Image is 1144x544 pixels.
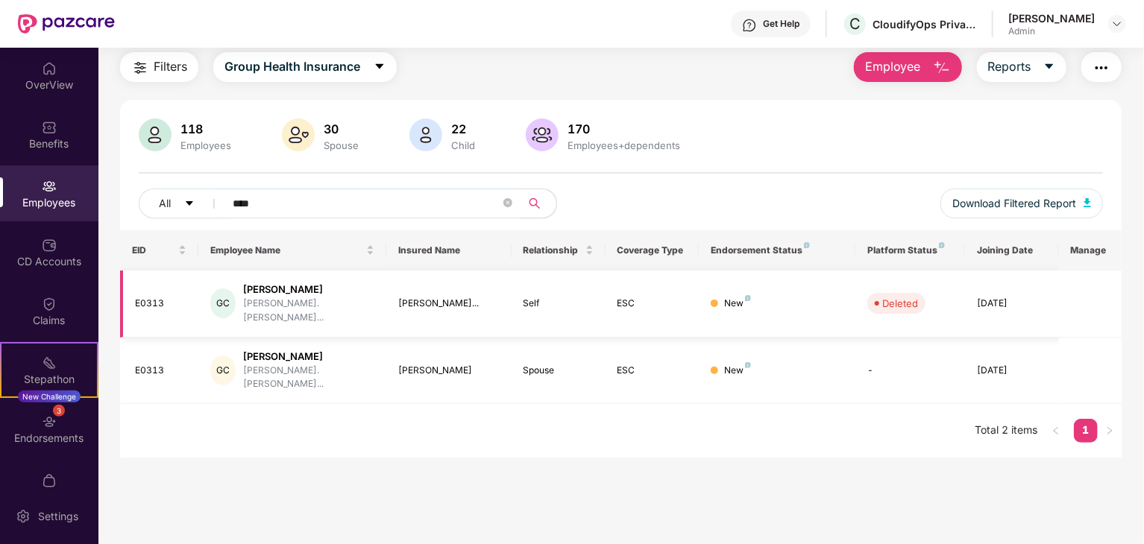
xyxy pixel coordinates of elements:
[1098,419,1122,443] button: right
[135,297,186,311] div: E0313
[321,121,362,136] div: 30
[965,230,1059,271] th: Joining Date
[939,242,945,248] img: svg+xml;base64,PHN2ZyB4bWxucz0iaHR0cDovL3d3dy53My5vcmcvMjAwMC9zdmciIHdpZHRoPSI4IiBoZWlnaHQ9IjgiIH...
[177,139,234,151] div: Employees
[120,230,198,271] th: EID
[177,121,234,136] div: 118
[34,509,83,524] div: Settings
[804,242,810,248] img: svg+xml;base64,PHN2ZyB4bWxucz0iaHR0cDovL3d3dy53My5vcmcvMjAwMC9zdmciIHdpZHRoPSI4IiBoZWlnaHQ9IjgiIH...
[409,118,442,151] img: svg+xml;base64,PHN2ZyB4bWxucz0iaHR0cDovL3d3dy53My5vcmcvMjAwMC9zdmciIHhtbG5zOnhsaW5rPSJodHRwOi8vd3...
[42,355,57,370] img: svg+xml;base64,PHN2ZyB4bWxucz0iaHR0cDovL3d3dy53My5vcmcvMjAwMC9zdmciIHdpZHRoPSIyMSIgaGVpZ2h0PSIyMC...
[975,419,1038,443] li: Total 2 items
[977,52,1066,82] button: Reportscaret-down
[1008,25,1095,37] div: Admin
[882,296,918,311] div: Deleted
[724,364,751,378] div: New
[520,197,549,209] span: search
[42,179,57,194] img: svg+xml;base64,PHN2ZyBpZD0iRW1wbG95ZWVzIiB4bWxucz0iaHR0cDovL3d3dy53My5vcmcvMjAwMC9zdmciIHdpZHRoPS...
[711,244,843,256] div: Endorsement Status
[243,297,374,325] div: [PERSON_NAME].[PERSON_NAME]...
[1084,198,1091,207] img: svg+xml;base64,PHN2ZyB4bWxucz0iaHR0cDovL3d3dy53My5vcmcvMjAwMC9zdmciIHhtbG5zOnhsaW5rPSJodHRwOi8vd3...
[243,282,374,297] div: [PERSON_NAME]
[977,297,1047,311] div: [DATE]
[606,230,700,271] th: Coverage Type
[867,244,953,256] div: Platform Status
[131,59,149,77] img: svg+xml;base64,PHN2ZyB4bWxucz0iaHR0cDovL3d3dy53My5vcmcvMjAwMC9zdmciIHdpZHRoPSIyNCIgaGVpZ2h0PSIyNC...
[1044,419,1068,443] button: left
[512,230,606,271] th: Relationship
[617,364,688,378] div: ESC
[855,338,965,405] td: -
[448,139,478,151] div: Child
[520,189,557,218] button: search
[321,139,362,151] div: Spouse
[139,189,230,218] button: Allcaret-down
[42,120,57,135] img: svg+xml;base64,PHN2ZyBpZD0iQmVuZWZpdHMiIHhtbG5zPSJodHRwOi8vd3d3LnczLm9yZy8yMDAwL3N2ZyIgd2lkdGg9Ij...
[742,18,757,33] img: svg+xml;base64,PHN2ZyBpZD0iSGVscC0zMngzMiIgeG1sbnM9Imh0dHA6Ly93d3cudzMub3JnLzIwMDAvc3ZnIiB3aWR0aD...
[503,197,512,211] span: close-circle
[210,288,236,318] div: GC
[1098,419,1122,443] li: Next Page
[1074,419,1098,443] li: 1
[854,52,962,82] button: Employee
[865,57,921,76] span: Employee
[524,364,594,378] div: Spouse
[135,364,186,378] div: E0313
[210,244,363,256] span: Employee Name
[1,372,97,387] div: Stepathon
[524,297,594,311] div: Self
[243,364,374,392] div: [PERSON_NAME].[PERSON_NAME]...
[159,195,171,212] span: All
[386,230,512,271] th: Insured Name
[565,139,683,151] div: Employees+dependents
[184,198,195,210] span: caret-down
[849,15,861,33] span: C
[1105,426,1114,435] span: right
[933,59,951,77] img: svg+xml;base64,PHN2ZyB4bWxucz0iaHR0cDovL3d3dy53My5vcmcvMjAwMC9zdmciIHhtbG5zOnhsaW5rPSJodHRwOi8vd3...
[139,118,172,151] img: svg+xml;base64,PHN2ZyB4bWxucz0iaHR0cDovL3d3dy53My5vcmcvMjAwMC9zdmciIHhtbG5zOnhsaW5rPSJodHRwOi8vd3...
[745,362,751,368] img: svg+xml;base64,PHN2ZyB4bWxucz0iaHR0cDovL3d3dy53My5vcmcvMjAwMC9zdmciIHdpZHRoPSI4IiBoZWlnaHQ9IjgiIH...
[1059,230,1122,271] th: Manage
[1043,60,1055,74] span: caret-down
[1111,18,1123,30] img: svg+xml;base64,PHN2ZyBpZD0iRHJvcGRvd24tMzJ4MzIiIHhtbG5zPSJodHRwOi8vd3d3LnczLm9yZy8yMDAwL3N2ZyIgd2...
[154,57,187,76] span: Filters
[526,118,559,151] img: svg+xml;base64,PHN2ZyB4bWxucz0iaHR0cDovL3d3dy53My5vcmcvMjAwMC9zdmciIHhtbG5zOnhsaW5rPSJodHRwOi8vd3...
[120,52,198,82] button: Filters
[42,238,57,253] img: svg+xml;base64,PHN2ZyBpZD0iQ0RfQWNjb3VudHMiIGRhdGEtbmFtZT0iQ0QgQWNjb3VudHMiIHhtbG5zPSJodHRwOi8vd3...
[398,364,500,378] div: [PERSON_NAME]
[988,57,1031,76] span: Reports
[524,244,582,256] span: Relationship
[42,473,57,488] img: svg+xml;base64,PHN2ZyBpZD0iTXlfT3JkZXJzIiBkYXRhLW5hbWU9Ik15IE9yZGVycyIgeG1sbnM9Imh0dHA6Ly93d3cudz...
[940,189,1103,218] button: Download Filtered Report
[1044,419,1068,443] li: Previous Page
[282,118,315,151] img: svg+xml;base64,PHN2ZyB4bWxucz0iaHR0cDovL3d3dy53My5vcmcvMjAwMC9zdmciIHhtbG5zOnhsaW5rPSJodHRwOi8vd3...
[873,17,977,31] div: CloudifyOps Private Limited
[977,364,1047,378] div: [DATE]
[18,14,115,34] img: New Pazcare Logo
[565,121,683,136] div: 170
[210,355,236,385] div: GC
[213,52,397,82] button: Group Health Insurancecaret-down
[503,198,512,207] span: close-circle
[18,390,81,402] div: New Challenge
[952,195,1076,212] span: Download Filtered Report
[745,295,751,301] img: svg+xml;base64,PHN2ZyB4bWxucz0iaHR0cDovL3d3dy53My5vcmcvMjAwMC9zdmciIHdpZHRoPSI4IiBoZWlnaHQ9IjgiIH...
[763,18,799,30] div: Get Help
[132,244,175,256] span: EID
[448,121,478,136] div: 22
[42,61,57,76] img: svg+xml;base64,PHN2ZyBpZD0iSG9tZSIgeG1sbnM9Imh0dHA6Ly93d3cudzMub3JnLzIwMDAvc3ZnIiB3aWR0aD0iMjAiIG...
[198,230,386,271] th: Employee Name
[243,350,374,364] div: [PERSON_NAME]
[374,60,386,74] span: caret-down
[53,405,65,417] div: 3
[617,297,688,311] div: ESC
[224,57,360,76] span: Group Health Insurance
[1074,419,1098,441] a: 1
[724,297,751,311] div: New
[1008,11,1095,25] div: [PERSON_NAME]
[42,297,57,311] img: svg+xml;base64,PHN2ZyBpZD0iQ2xhaW0iIHhtbG5zPSJodHRwOi8vd3d3LnczLm9yZy8yMDAwL3N2ZyIgd2lkdGg9IjIwIi...
[398,297,500,311] div: [PERSON_NAME]...
[42,414,57,429] img: svg+xml;base64,PHN2ZyBpZD0iRW5kb3JzZW1lbnRzIiB4bWxucz0iaHR0cDovL3d3dy53My5vcmcvMjAwMC9zdmciIHdpZH...
[16,509,31,524] img: svg+xml;base64,PHN2ZyBpZD0iU2V0dGluZy0yMHgyMCIgeG1sbnM9Imh0dHA6Ly93d3cudzMub3JnLzIwMDAvc3ZnIiB3aW...
[1052,426,1060,435] span: left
